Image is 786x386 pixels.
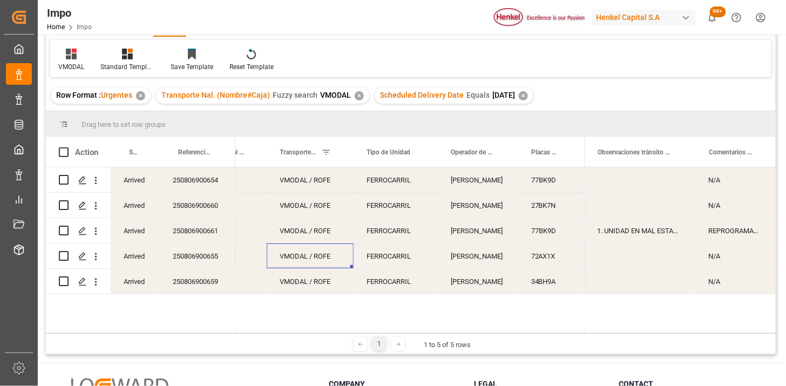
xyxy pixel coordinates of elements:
div: 250806900654 [160,167,235,192]
div: 250806900660 [160,193,235,218]
div: Press SPACE to select this row. [46,167,235,193]
div: Press SPACE to select this row. [46,243,235,269]
span: Placas de Transporte [531,148,558,156]
span: Transporte Nal. (Nombre#Caja) [280,148,317,156]
div: ✕ [519,91,528,100]
div: Press SPACE to select this row. [585,243,776,269]
div: 77BK9D [518,167,581,192]
div: 77BK9D [518,218,581,243]
div: 250806900655 [160,243,235,268]
span: Scheduled Delivery Date [380,91,464,99]
div: [PERSON_NAME] [438,218,518,243]
div: Press SPACE to select this row. [585,167,776,193]
div: Press SPACE to select this row. [585,193,776,218]
span: 99+ [710,6,726,17]
div: N/A [696,243,776,268]
img: Henkel%20logo.jpg_1689854090.jpg [494,8,585,27]
button: Henkel Capital S.A [592,7,700,28]
div: Standard Templates [100,62,154,72]
div: FERROCARRIL [354,167,438,192]
div: 72AX1X [518,243,581,268]
div: N/A [696,193,776,218]
div: FERROCARRIL [354,218,438,243]
div: ✕ [355,91,364,100]
span: Urgentes [101,91,132,99]
div: [PERSON_NAME] [438,269,518,294]
div: N/A [696,269,776,294]
div: FERROCARRIL [354,193,438,218]
button: Help Center [724,5,749,30]
span: Drag here to set row groups [82,120,166,128]
span: Row Format : [56,91,101,99]
span: Status [129,148,137,156]
div: 1. UNIDAD EN MAL ESTADO (SIN ESCAPE, FUGA DE ACEITE, BATERIA AL AIRE LIBRE) | 2. CAMBIO DE OPERAD... [585,218,696,243]
div: Arrived [111,193,160,218]
div: ✕ [136,91,145,100]
div: [PERSON_NAME] [438,243,518,268]
div: VMODAL / ROFE [267,167,354,192]
div: Reset Template [229,62,274,72]
div: VMODAL / ROFE [267,193,354,218]
span: [DATE] [492,91,515,99]
div: VMODAL / ROFE [267,269,354,294]
div: [PERSON_NAME] [438,193,518,218]
div: Impo [47,5,92,21]
div: 1 to 5 of 5 rows [424,340,471,350]
span: Fuzzy search [273,91,317,99]
div: Arrived [111,269,160,294]
span: Comentarios Contenedor [709,148,754,156]
div: Arrived [111,218,160,243]
div: VMODAL [58,62,84,72]
span: Operador de Transporte [451,148,496,156]
div: 1 [372,337,386,351]
div: VMODAL / ROFE [267,218,354,243]
span: VMODAL [320,91,351,99]
div: Arrived [111,167,160,192]
div: 250806900659 [160,269,235,294]
span: Observaciones tránsito última milla [598,148,674,156]
div: Arrived [111,243,160,268]
span: Transporte Nal. (Nombre#Caja) [161,91,270,99]
div: 34BH9A [518,269,581,294]
div: Press SPACE to select this row. [46,269,235,294]
div: FERROCARRIL [354,269,438,294]
div: VMODAL / ROFE [267,243,354,268]
div: Action [75,147,98,157]
div: 250806900661 [160,218,235,243]
div: Press SPACE to select this row. [585,218,776,243]
div: REPROGRAMACIÓN DE DESPACHO POR HORARIO DE CITA [696,218,776,243]
span: Tipo de Unidad [367,148,410,156]
span: Equals [466,91,490,99]
div: [PERSON_NAME] [438,167,518,192]
div: Press SPACE to select this row. [585,269,776,294]
div: Save Template [171,62,213,72]
a: Home [47,23,65,31]
div: Press SPACE to select this row. [46,218,235,243]
div: FERROCARRIL [354,243,438,268]
div: N/A [696,167,776,192]
button: show 101 new notifications [700,5,724,30]
span: Referencia Leschaco [178,148,213,156]
div: Press SPACE to select this row. [46,193,235,218]
div: Henkel Capital S.A [592,10,696,25]
div: 27BK7N [518,193,581,218]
